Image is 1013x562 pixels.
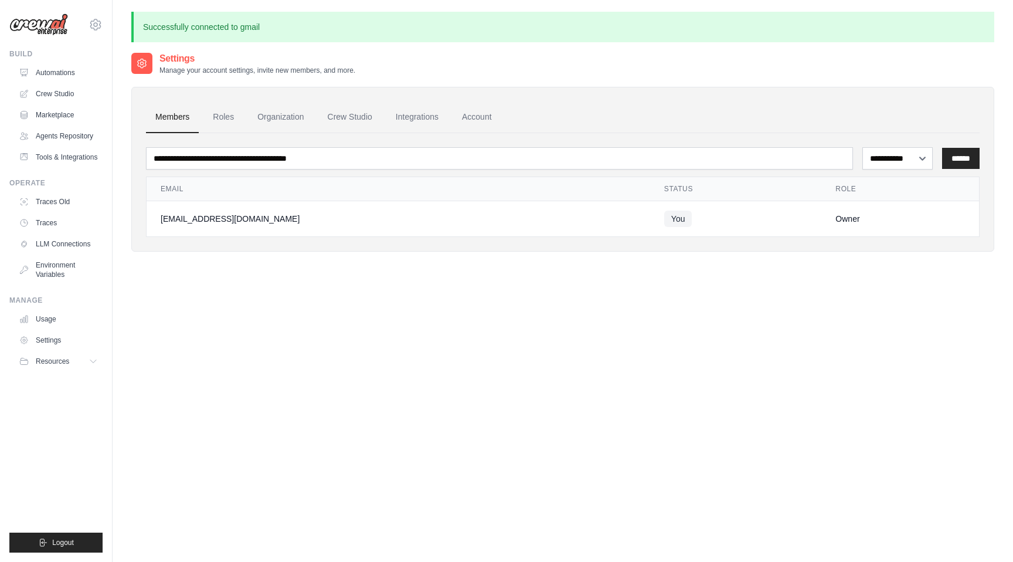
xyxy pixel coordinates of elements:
[14,235,103,253] a: LLM Connections
[14,331,103,350] a: Settings
[131,12,994,42] p: Successfully connected to gmail
[146,101,199,133] a: Members
[9,533,103,553] button: Logout
[14,192,103,211] a: Traces Old
[14,214,103,232] a: Traces
[159,66,355,75] p: Manage your account settings, invite new members, and more.
[318,101,382,133] a: Crew Studio
[147,177,650,201] th: Email
[650,177,822,201] th: Status
[14,310,103,329] a: Usage
[14,84,103,103] a: Crew Studio
[14,352,103,371] button: Resources
[821,177,979,201] th: Role
[386,101,448,133] a: Integrations
[664,211,692,227] span: You
[453,101,501,133] a: Account
[14,256,103,284] a: Environment Variables
[9,296,103,305] div: Manage
[52,538,74,547] span: Logout
[203,101,243,133] a: Roles
[36,357,69,366] span: Resources
[14,148,103,167] a: Tools & Integrations
[248,101,313,133] a: Organization
[159,52,355,66] h2: Settings
[835,213,965,225] div: Owner
[9,49,103,59] div: Build
[9,178,103,188] div: Operate
[9,13,68,36] img: Logo
[14,106,103,124] a: Marketplace
[14,127,103,145] a: Agents Repository
[161,213,636,225] div: [EMAIL_ADDRESS][DOMAIN_NAME]
[14,63,103,82] a: Automations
